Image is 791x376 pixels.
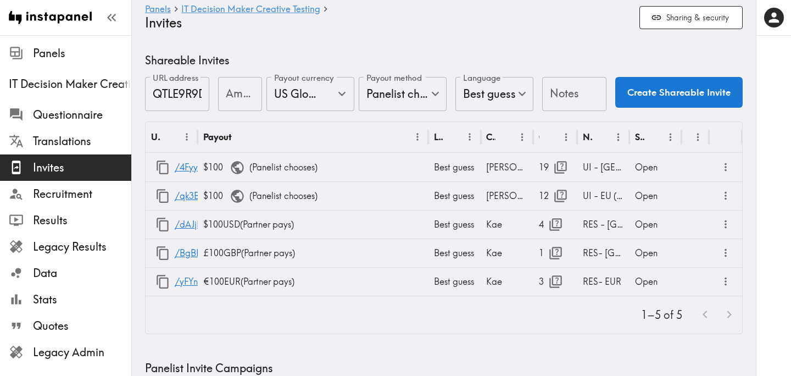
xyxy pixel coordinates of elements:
button: Menu [558,129,575,146]
button: Menu [409,129,426,146]
div: 12 [539,182,572,210]
div: £100 GBP ( Partner pays ) [198,239,428,267]
span: Panels [33,46,131,61]
div: ( Panelist chooses ) [198,181,428,210]
div: RES - [GEOGRAPHIC_DATA]/[GEOGRAPHIC_DATA] [577,210,630,239]
span: Legacy Admin [33,345,131,360]
button: more [717,273,735,291]
div: €100 EUR ( Partner pays ) [198,267,428,296]
span: Translations [33,134,131,149]
button: Sort [161,129,179,146]
div: 3 [539,268,572,296]
div: Open [630,239,682,267]
span: Quotes [33,318,131,334]
div: Creator [486,131,495,142]
button: Sort [541,129,558,146]
div: Open [630,210,682,239]
span: Data [33,266,131,281]
button: Create Shareable Invite [615,77,743,108]
div: Best guess [428,181,481,210]
button: Sort [497,129,514,146]
div: 1 [539,239,572,267]
h5: Panelist Invite Campaigns [145,361,743,376]
div: 19 [539,153,572,181]
div: Best guess [428,239,481,267]
button: Sharing & security [639,6,743,30]
button: Menu [662,129,679,146]
button: Menu [689,129,706,146]
div: URL [151,131,160,142]
div: Best guess [455,77,533,111]
label: URL address [153,72,199,84]
button: Menu [179,129,196,146]
span: Questionnaire [33,107,131,123]
label: Payout method [366,72,422,84]
label: Language [463,72,500,84]
div: ( Panelist chooses ) [198,153,428,181]
div: Kae [481,210,533,239]
div: $100 USD ( Partner pays ) [198,210,428,239]
a: /4Fyy7Ph4M [175,153,225,181]
h5: Shareable Invites [145,53,743,68]
button: Open [333,85,350,102]
h4: Invites [145,15,631,31]
button: Sort [593,129,610,146]
div: Kae [481,239,533,267]
a: /qk3BEK8hF [175,182,224,210]
div: Notes [583,131,592,142]
span: $100 [203,190,249,201]
div: [PERSON_NAME] [481,153,533,181]
div: 4 [539,211,572,239]
a: IT Decision Maker Creative Testing [181,4,320,15]
div: RES- [GEOGRAPHIC_DATA] [577,239,630,267]
div: Payout [203,131,232,142]
a: /yFYnLdKUL [175,268,222,296]
a: Panels [145,4,171,15]
label: Payout currency [274,72,334,84]
button: Sort [233,129,250,146]
div: RES- EUR [577,267,630,296]
span: Stats [33,292,131,307]
div: Best guess [428,210,481,239]
span: Legacy Results [33,239,131,255]
button: Sort [688,129,705,146]
button: Menu [610,129,627,146]
div: Status [635,131,644,142]
span: $100 [203,162,249,173]
button: more [717,158,735,176]
button: Menu [514,129,531,146]
button: more [717,215,735,234]
span: IT Decision Maker Creative Testing [9,76,131,92]
span: Invites [33,160,131,175]
div: Best guess [428,153,481,181]
span: Results [33,213,131,228]
div: Panelist chooses [359,77,447,111]
button: Sort [645,129,662,146]
div: Language [434,131,443,142]
button: more [717,244,735,262]
a: /BgBBQggNB [175,239,232,267]
div: [PERSON_NAME] [481,181,533,210]
div: Open [630,267,682,296]
div: Opens [539,131,540,142]
div: Kae [481,267,533,296]
div: Best guess [428,267,481,296]
div: UI - EU (multiple countries) [577,181,630,210]
button: more [717,187,735,205]
div: Open [630,153,682,181]
div: Open [630,181,682,210]
span: Recruitment [33,186,131,202]
div: UI - [GEOGRAPHIC_DATA]/[GEOGRAPHIC_DATA] [577,153,630,181]
button: Menu [461,129,478,146]
button: Sort [444,129,461,146]
a: /dAJjPfGeM [175,211,225,239]
p: 1–5 of 5 [641,307,682,323]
